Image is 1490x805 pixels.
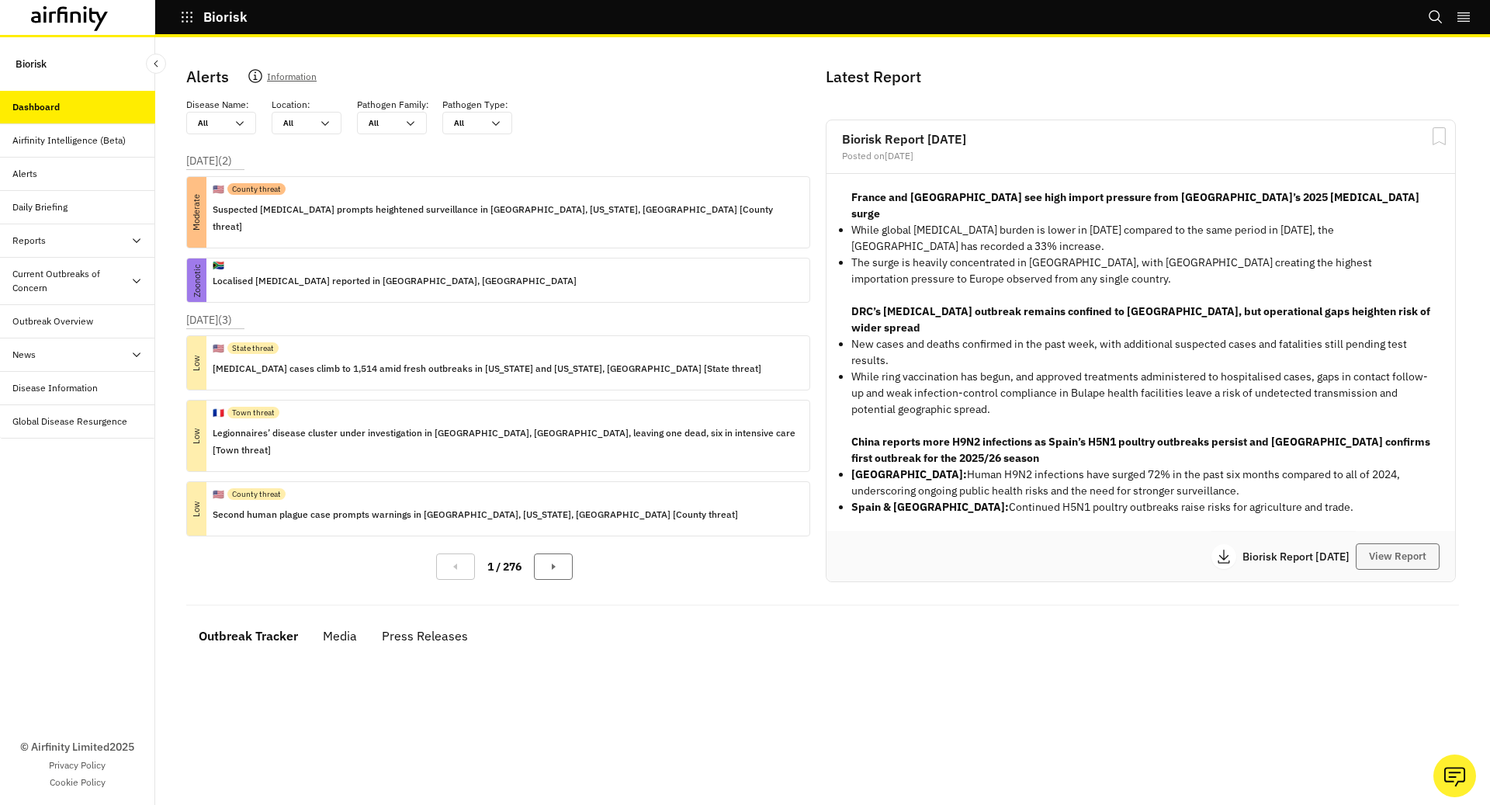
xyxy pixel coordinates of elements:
[213,342,224,356] p: 🇺🇸
[213,201,797,235] p: Suspected [MEDICAL_DATA] prompts heightened surveillance in [GEOGRAPHIC_DATA], [US_STATE], [GEOGR...
[170,353,223,373] p: Low
[203,10,248,24] p: Biorisk
[842,133,1440,145] h2: Biorisk Report [DATE]
[12,415,127,429] div: Global Disease Resurgence
[12,134,126,147] div: Airfinity Intelligence (Beta)
[1429,127,1449,146] svg: Bookmark Report
[232,342,274,354] p: State threat
[1242,551,1356,562] p: Biorisk Report [DATE]
[213,406,224,420] p: 🇫🇷
[534,553,573,580] button: Next Page
[232,488,281,500] p: County threat
[232,183,281,195] p: County threat
[170,499,223,519] p: Low
[12,200,68,214] div: Daily Briefing
[16,50,47,78] p: Biorisk
[851,500,1009,514] strong: Spain & [GEOGRAPHIC_DATA]:
[49,758,106,772] a: Privacy Policy
[12,314,93,328] div: Outbreak Overview
[213,488,224,501] p: 🇺🇸
[146,54,166,74] button: Close Sidebar
[436,553,475,580] button: Previous Page
[851,467,967,481] strong: [GEOGRAPHIC_DATA]:
[213,360,761,377] p: [MEDICAL_DATA] cases climb to 1,514 amid fresh outbreaks in [US_STATE] and [US_STATE], [GEOGRAPHI...
[1433,755,1476,797] button: Ask our analysts
[175,271,219,290] p: Zoonotic
[161,203,232,222] p: Moderate
[851,435,1430,465] strong: China reports more H9N2 infections as Spain’s H5N1 poultry outbreaks persist and [GEOGRAPHIC_DATA...
[851,255,1430,287] p: The surge is heavily concentrated in [GEOGRAPHIC_DATA], with [GEOGRAPHIC_DATA] creating the highe...
[851,369,1430,418] p: While ring vaccination has begun, and approved treatments administered to hospitalised cases, gap...
[272,98,310,112] p: Location :
[851,190,1419,220] strong: France and [GEOGRAPHIC_DATA] see high import pressure from [GEOGRAPHIC_DATA]’s 2025 [MEDICAL_DATA...
[323,624,357,647] div: Media
[213,182,224,196] p: 🇺🇸
[851,467,1430,499] p: Human H9N2 infections have surged 72% in the past six months compared to all of 2024, underscorin...
[213,506,738,523] p: Second human plague case prompts warnings in [GEOGRAPHIC_DATA], [US_STATE], [GEOGRAPHIC_DATA] [Co...
[12,167,37,181] div: Alerts
[1428,4,1443,30] button: Search
[50,776,106,789] a: Cookie Policy
[232,407,275,418] p: Town threat
[826,65,1453,88] p: Latest Report
[12,381,98,395] div: Disease Information
[851,336,1430,369] p: New cases and deaths confirmed in the past week, with additional suspected cases and fatalities s...
[186,65,229,88] p: Alerts
[161,426,232,446] p: Low
[851,304,1430,335] strong: DRC’s [MEDICAL_DATA] outbreak remains confined to [GEOGRAPHIC_DATA], but operational gaps heighte...
[12,234,46,248] div: Reports
[487,559,521,575] p: 1 / 276
[442,98,508,112] p: Pathogen Type :
[12,100,60,114] div: Dashboard
[213,259,224,272] p: 🇿🇦
[186,98,249,112] p: Disease Name :
[186,153,232,169] p: [DATE] ( 2 )
[199,624,298,647] div: Outbreak Tracker
[213,425,797,459] p: Legionnaires’ disease cluster under investigation in [GEOGRAPHIC_DATA], [GEOGRAPHIC_DATA], leavin...
[12,348,36,362] div: News
[267,68,317,90] p: Information
[842,151,1440,161] div: Posted on [DATE]
[851,222,1430,255] p: While global [MEDICAL_DATA] burden is lower in [DATE] compared to the same period in [DATE], the ...
[851,499,1430,515] p: Continued H5N1 poultry outbreaks raise risks for agriculture and trade.
[357,98,429,112] p: Pathogen Family :
[20,739,134,755] p: © Airfinity Limited 2025
[186,312,232,328] p: [DATE] ( 3 )
[382,624,468,647] div: Press Releases
[12,267,130,295] div: Current Outbreaks of Concern
[180,4,248,30] button: Biorisk
[1356,543,1440,570] button: View Report
[213,272,577,290] p: Localised [MEDICAL_DATA] reported in [GEOGRAPHIC_DATA], [GEOGRAPHIC_DATA]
